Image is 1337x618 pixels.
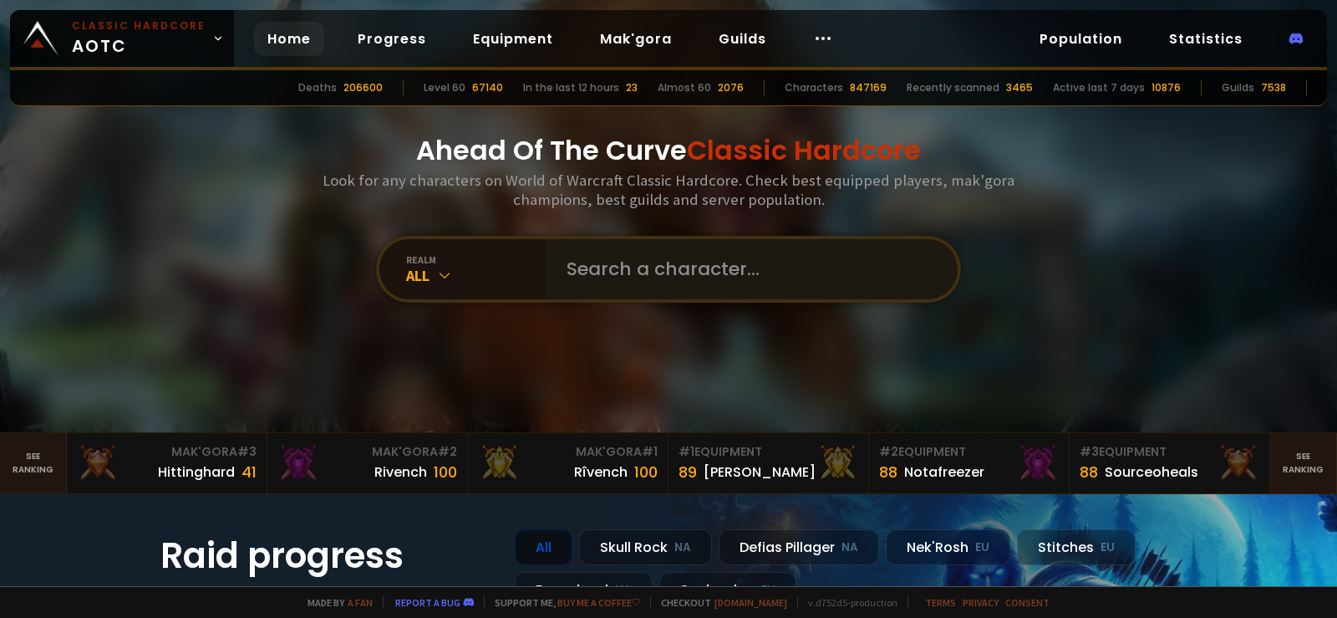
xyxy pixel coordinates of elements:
[484,596,640,609] span: Support me,
[579,529,712,565] div: Skull Rock
[907,80,999,95] div: Recently scanned
[348,596,373,609] a: a fan
[634,461,658,483] div: 100
[468,433,668,493] a: Mak'Gora#1Rîvench100
[886,529,1010,565] div: Nek'Rosh
[343,80,383,95] div: 206600
[850,80,887,95] div: 847169
[515,572,653,608] div: Doomhowl
[237,443,257,460] span: # 3
[10,10,234,67] a: Classic HardcoreAOTC
[718,80,744,95] div: 2076
[1005,596,1050,609] a: Consent
[72,18,206,59] span: AOTC
[67,433,267,493] a: Mak'Gora#3Hittinghard41
[1070,433,1270,493] a: #3Equipment88Sourceoheals
[659,572,796,608] div: Soulseeker
[395,596,460,609] a: Report a bug
[679,461,697,483] div: 89
[1156,22,1256,56] a: Statistics
[1053,80,1145,95] div: Active last 7 days
[424,80,465,95] div: Level 60
[557,239,938,299] input: Search a character...
[668,433,869,493] a: #1Equipment89[PERSON_NAME]
[879,461,897,483] div: 88
[1080,443,1259,461] div: Equipment
[679,443,858,461] div: Equipment
[869,433,1070,493] a: #2Equipment88Notafreezer
[241,461,257,483] div: 41
[160,529,495,582] h1: Raid progress
[1017,529,1136,565] div: Stitches
[557,596,640,609] a: Buy me a coffee
[72,18,206,33] small: Classic Hardcore
[626,80,638,95] div: 23
[704,462,816,483] div: [PERSON_NAME]
[254,22,324,56] a: Home
[277,443,457,461] div: Mak'Gora
[674,539,691,556] small: NA
[1080,461,1098,483] div: 88
[1006,80,1033,95] div: 3465
[267,433,468,493] a: Mak'Gora#2Rivench100
[975,539,989,556] small: EU
[719,529,879,565] div: Defias Pillager
[158,462,235,483] div: Hittinghard
[841,539,858,556] small: NA
[904,462,984,483] div: Notafreezer
[344,22,440,56] a: Progress
[460,22,567,56] a: Equipment
[1222,80,1254,95] div: Guilds
[472,80,503,95] div: 67140
[1080,443,1099,460] span: # 3
[406,253,546,266] div: realm
[1261,80,1286,95] div: 7538
[963,596,999,609] a: Privacy
[1105,462,1198,483] div: Sourceoheals
[434,461,457,483] div: 100
[687,131,921,169] span: Classic Hardcore
[925,596,956,609] a: Terms
[1026,22,1136,56] a: Population
[761,582,775,599] small: EU
[679,443,694,460] span: # 1
[438,443,457,460] span: # 2
[650,596,787,609] span: Checkout
[785,80,843,95] div: Characters
[879,443,898,460] span: # 2
[642,443,658,460] span: # 1
[587,22,685,56] a: Mak'gora
[478,443,658,461] div: Mak'Gora
[1270,433,1337,493] a: Seeranking
[77,443,257,461] div: Mak'Gora
[1151,80,1181,95] div: 10876
[523,80,619,95] div: In the last 12 hours
[1101,539,1115,556] small: EU
[658,80,711,95] div: Almost 60
[879,443,1059,461] div: Equipment
[297,596,373,609] span: Made by
[298,80,337,95] div: Deaths
[515,529,572,565] div: All
[416,130,921,171] h1: Ahead Of The Curve
[316,171,1021,209] h3: Look for any characters on World of Warcraft Classic Hardcore. Check best equipped players, mak'g...
[574,462,628,483] div: Rîvench
[705,22,780,56] a: Guilds
[374,462,427,483] div: Rivench
[714,596,787,609] a: [DOMAIN_NAME]
[406,266,546,285] div: All
[797,596,897,609] span: v. d752d5 - production
[615,582,632,599] small: NA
